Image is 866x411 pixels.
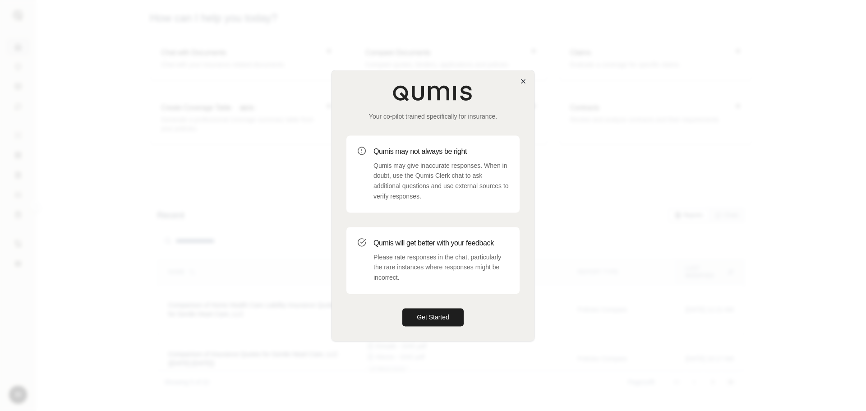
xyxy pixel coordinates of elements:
[373,238,509,249] h3: Qumis will get better with your feedback
[402,308,464,326] button: Get Started
[373,252,509,283] p: Please rate responses in the chat, particularly the rare instances where responses might be incor...
[392,85,474,101] img: Qumis Logo
[346,112,520,121] p: Your co-pilot trained specifically for insurance.
[373,146,509,157] h3: Qumis may not always be right
[373,161,509,202] p: Qumis may give inaccurate responses. When in doubt, use the Qumis Clerk chat to ask additional qu...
